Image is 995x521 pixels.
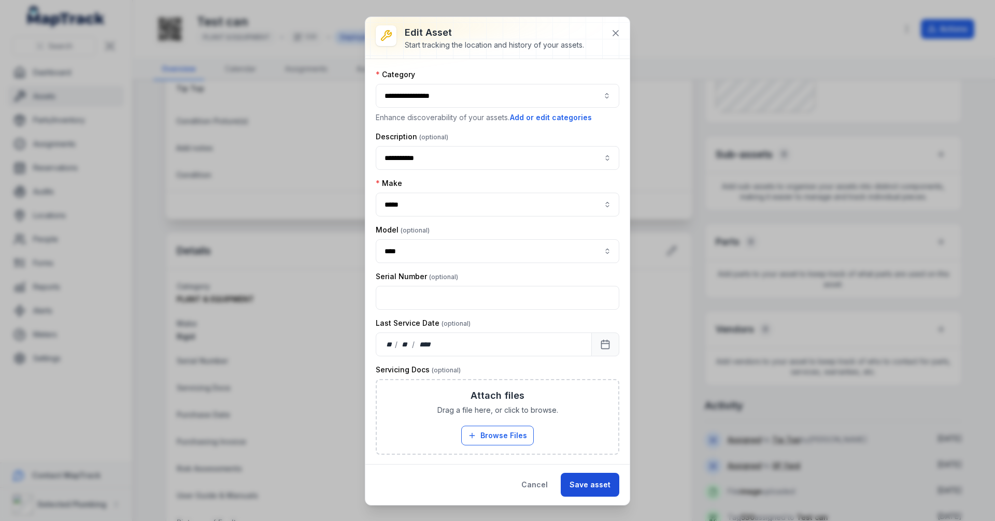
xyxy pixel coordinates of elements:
[509,112,592,123] button: Add or edit categories
[376,193,619,216] input: asset-edit:cf[09246113-4bcc-4687-b44f-db17154807e5]-label
[513,473,557,497] button: Cancel
[376,112,619,123] p: Enhance discoverability of your assets.
[461,426,534,445] button: Browse Files
[395,339,399,350] div: /
[416,339,435,350] div: year,
[376,463,460,473] label: Purchase Date
[376,69,415,80] label: Category
[376,365,461,375] label: Servicing Docs
[376,178,402,189] label: Make
[376,146,619,170] input: asset-edit:description-label
[471,388,524,403] h3: Attach files
[376,239,619,263] input: asset-edit:cf[68832b05-6ea9-43b4-abb7-d68a6a59beaf]-label
[405,40,584,50] div: Start tracking the location and history of your assets.
[376,132,448,142] label: Description
[405,25,584,40] h3: Edit asset
[376,271,458,282] label: Serial Number
[385,339,395,350] div: day,
[376,225,430,235] label: Model
[376,318,471,328] label: Last Service Date
[412,339,416,350] div: /
[437,405,558,415] span: Drag a file here, or click to browse.
[399,339,413,350] div: month,
[561,473,619,497] button: Save asset
[591,332,619,356] button: Calendar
